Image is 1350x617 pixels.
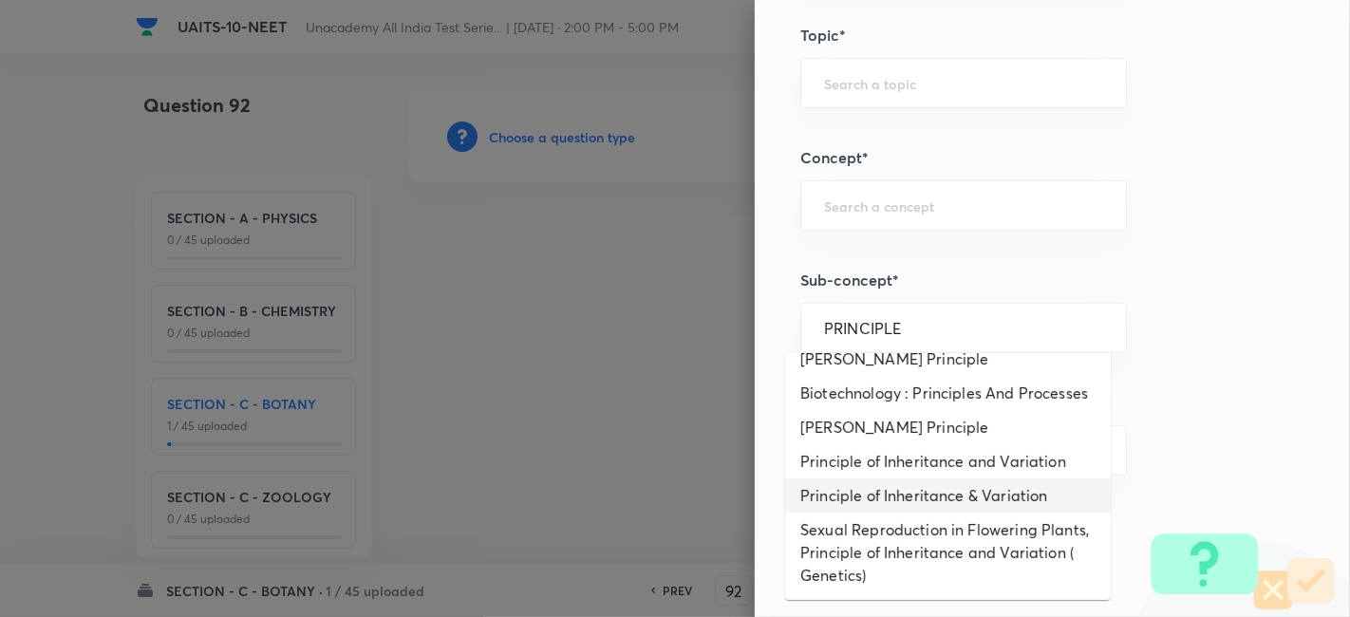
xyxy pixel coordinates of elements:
[785,444,1111,478] li: Principle of Inheritance and Variation
[785,376,1111,410] li: Biotechnology : Principles And Processes
[1116,327,1119,330] button: Close
[785,513,1111,592] li: Sexual Reproduction in Flowering Plants, Principle of Inheritance and Variation ( Genetics)
[785,410,1111,444] li: [PERSON_NAME] Principle
[824,196,1103,215] input: Search a concept
[1116,449,1119,453] button: Open
[800,146,1241,169] h5: Concept*
[800,24,1241,47] h5: Topic*
[785,478,1111,513] li: Principle of Inheritance & Variation
[1116,82,1119,85] button: Open
[785,342,1111,376] li: [PERSON_NAME] Principle
[824,74,1103,92] input: Search a topic
[1116,204,1119,208] button: Open
[824,319,1103,337] input: Search a sub-concept
[800,269,1241,291] h5: Sub-concept*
